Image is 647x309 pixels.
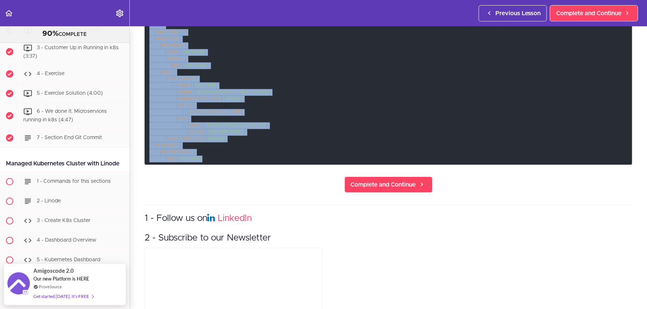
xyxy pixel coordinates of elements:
span: 8080 [231,110,242,115]
span: Amigoscode 2.0 [33,266,74,275]
span: amigoscode/customer:latest [197,90,270,95]
div: COMPLETE [9,29,120,39]
span: app: [172,63,183,68]
span: 1 - Commands for this sections [37,179,111,184]
span: spec: [161,70,175,75]
span: name: [177,83,191,88]
span: ports: [177,103,194,108]
span: labels: [166,56,186,61]
span: 3 - Customer Up in Running in k8s (3:37) [23,45,119,59]
span: template: [155,36,180,41]
svg: Back to course curriculum [4,9,13,18]
h3: 2 - Subscribe to our Newsletter [145,232,632,244]
a: LinkedIn [218,214,252,223]
a: Complete and Continue [550,5,638,21]
span: Always [225,96,242,101]
span: 5 - Kubernetes Dashboard [37,257,100,262]
a: ProveSource [39,283,62,290]
span: selector: [155,143,180,148]
span: - [183,123,186,128]
div: Get started [DATE]. It's FREE [33,292,93,300]
span: name: [166,50,180,55]
span: customer [183,50,205,55]
span: value: [188,130,205,135]
span: - [183,110,186,115]
svg: Settings Menu [115,9,124,18]
a: Complete and Continue [344,177,433,193]
span: customer [180,156,202,161]
span: name: [188,123,202,128]
span: Complete and Continue [351,180,416,189]
span: image: [177,90,194,95]
span: matchLabels: [161,150,194,155]
span: Always [208,136,225,141]
span: 2 [183,30,186,35]
span: metadata: [161,43,186,48]
span: SPRING_PROFILES_ACTIVE [205,123,267,128]
span: Our new Platform is HERE [33,276,89,282]
span: customer [186,63,208,68]
span: restartPolicy: [166,136,205,141]
span: env: [177,116,188,121]
span: 2 - Linode [37,198,61,204]
span: containers: [166,76,197,81]
span: 7 - Section End Git Commit [37,135,102,140]
a: Previous Lesson [479,5,547,21]
img: provesource social proof notification image [7,272,30,296]
span: Complete and Continue [556,9,621,18]
span: [PERSON_NAME] [208,130,244,135]
h3: 1 - Follow us on [145,212,632,225]
span: customer [194,83,217,88]
span: 3 - Create K8s Cluster [37,218,90,223]
span: 4 - Exercise [37,71,65,77]
span: Previous Lesson [495,9,541,18]
span: 6 - We done it. Microservices running in k8s (4:47) [23,109,107,123]
span: 5 - Exercise Solution (4:00) [37,91,103,96]
span: replicas: [155,30,180,35]
span: app: [166,156,177,161]
span: 90% [43,30,59,37]
span: 4 - Dashboard Overview [37,238,96,243]
span: imagePullPolicy: [177,96,222,101]
span: spec: [149,23,164,28]
span: - [172,83,175,88]
span: containerPort: [188,110,228,115]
